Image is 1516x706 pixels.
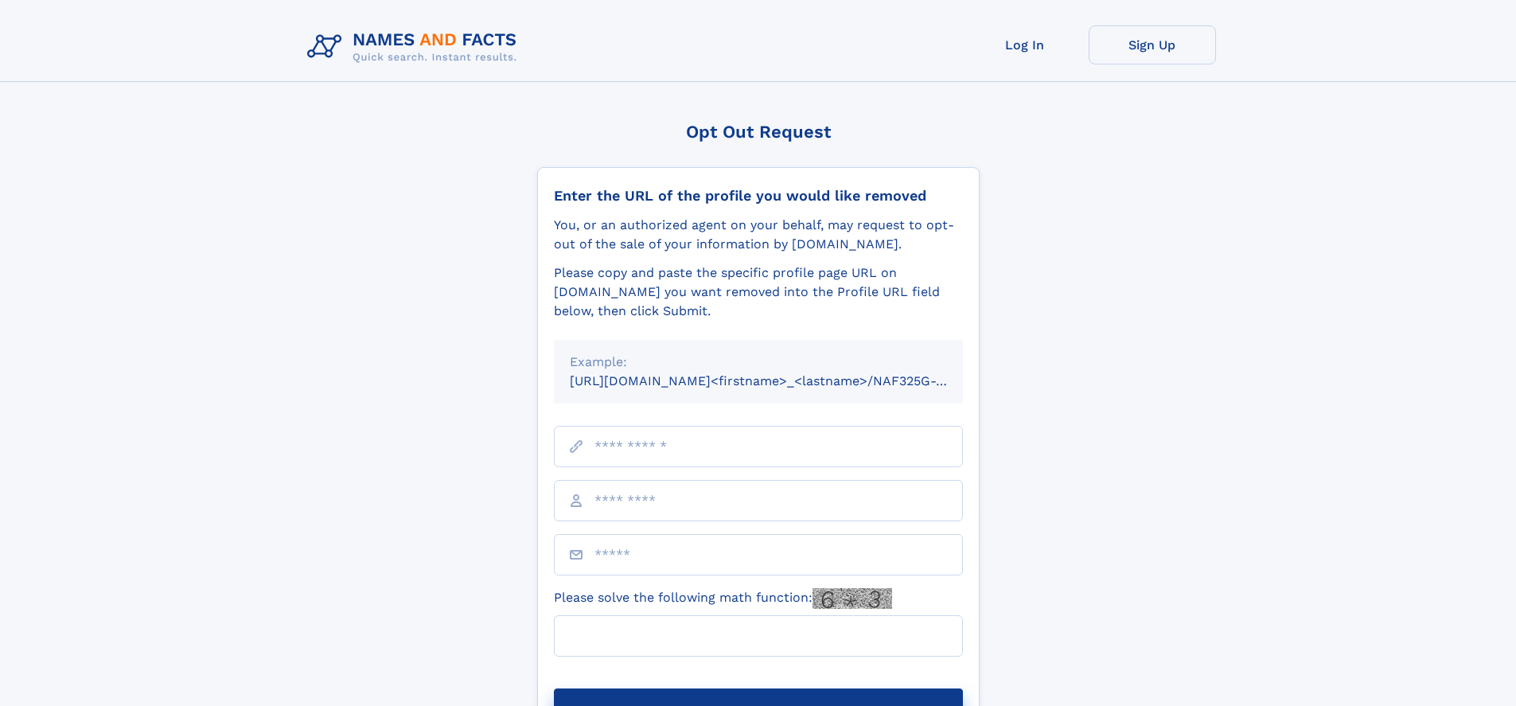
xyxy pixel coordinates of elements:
[301,25,530,68] img: Logo Names and Facts
[537,122,980,142] div: Opt Out Request
[570,373,993,388] small: [URL][DOMAIN_NAME]<firstname>_<lastname>/NAF325G-xxxxxxxx
[1089,25,1216,64] a: Sign Up
[961,25,1089,64] a: Log In
[554,187,963,205] div: Enter the URL of the profile you would like removed
[570,353,947,372] div: Example:
[554,216,963,254] div: You, or an authorized agent on your behalf, may request to opt-out of the sale of your informatio...
[554,263,963,321] div: Please copy and paste the specific profile page URL on [DOMAIN_NAME] you want removed into the Pr...
[554,588,892,609] label: Please solve the following math function:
